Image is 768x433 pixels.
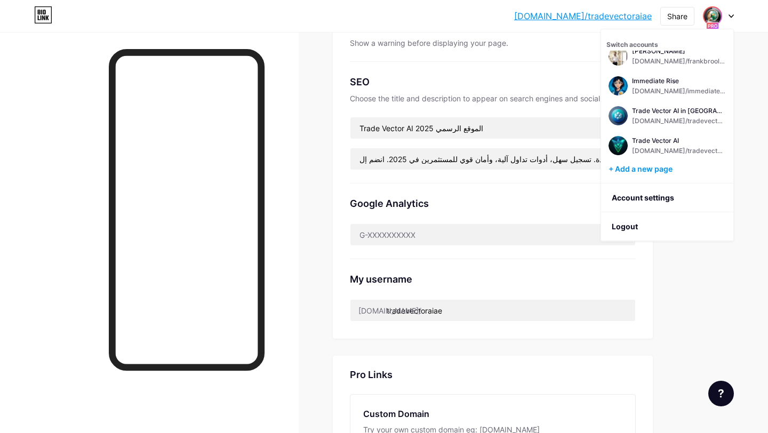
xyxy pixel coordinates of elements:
[606,41,658,49] span: Switch accounts
[350,117,635,139] input: Title
[609,106,628,125] img: frankbroolkk
[609,164,728,174] div: + Add a new page
[350,93,636,104] div: Choose the title and description to appear on search engines and social posts.
[704,7,721,25] img: frankbroolkk
[632,137,726,145] div: Trade Vector AI
[609,46,628,66] img: frankbroolkk
[667,11,687,22] div: Share
[632,147,726,155] div: [DOMAIN_NAME]/tradevectoraiich
[350,38,636,49] div: Show a warning before displaying your page.
[350,272,636,286] div: My username
[350,75,636,89] div: SEO
[358,305,421,316] div: [DOMAIN_NAME]/
[632,47,726,55] div: [PERSON_NAME]
[609,136,628,155] img: frankbroolkk
[632,77,726,85] div: Immediate Rise
[632,107,726,115] div: Trade Vector AI in [GEOGRAPHIC_DATA]
[350,196,636,211] div: Google Analytics
[514,10,652,22] a: [DOMAIN_NAME]/tradevectoraiae
[601,183,733,212] a: Account settings
[632,87,726,95] div: [DOMAIN_NAME]/immediaterise
[632,57,726,66] div: [DOMAIN_NAME]/frankbroolkk
[632,117,726,125] div: [DOMAIN_NAME]/tradevectoraiom
[363,407,622,420] div: Custom Domain
[350,224,635,245] input: G-XXXXXXXXXX
[609,76,628,95] img: frankbroolkk
[350,148,635,170] input: Description (max 160 chars)
[350,368,393,381] div: Pro Links
[350,300,635,321] input: username
[601,212,733,241] li: Logout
